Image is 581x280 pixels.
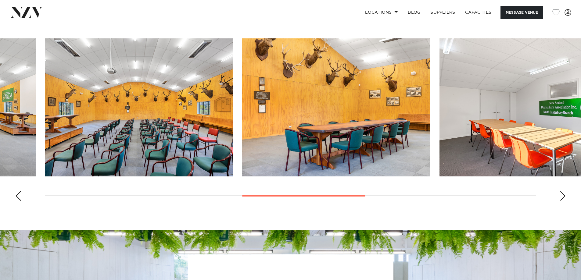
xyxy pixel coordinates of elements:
[360,6,403,19] a: Locations
[425,6,460,19] a: SUPPLIERS
[403,6,425,19] a: BLOG
[10,7,43,18] img: nzv-logo.png
[460,6,497,19] a: Capacities
[500,6,543,19] button: Message Venue
[45,38,233,176] swiper-slide: 5 / 10
[242,38,430,176] swiper-slide: 6 / 10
